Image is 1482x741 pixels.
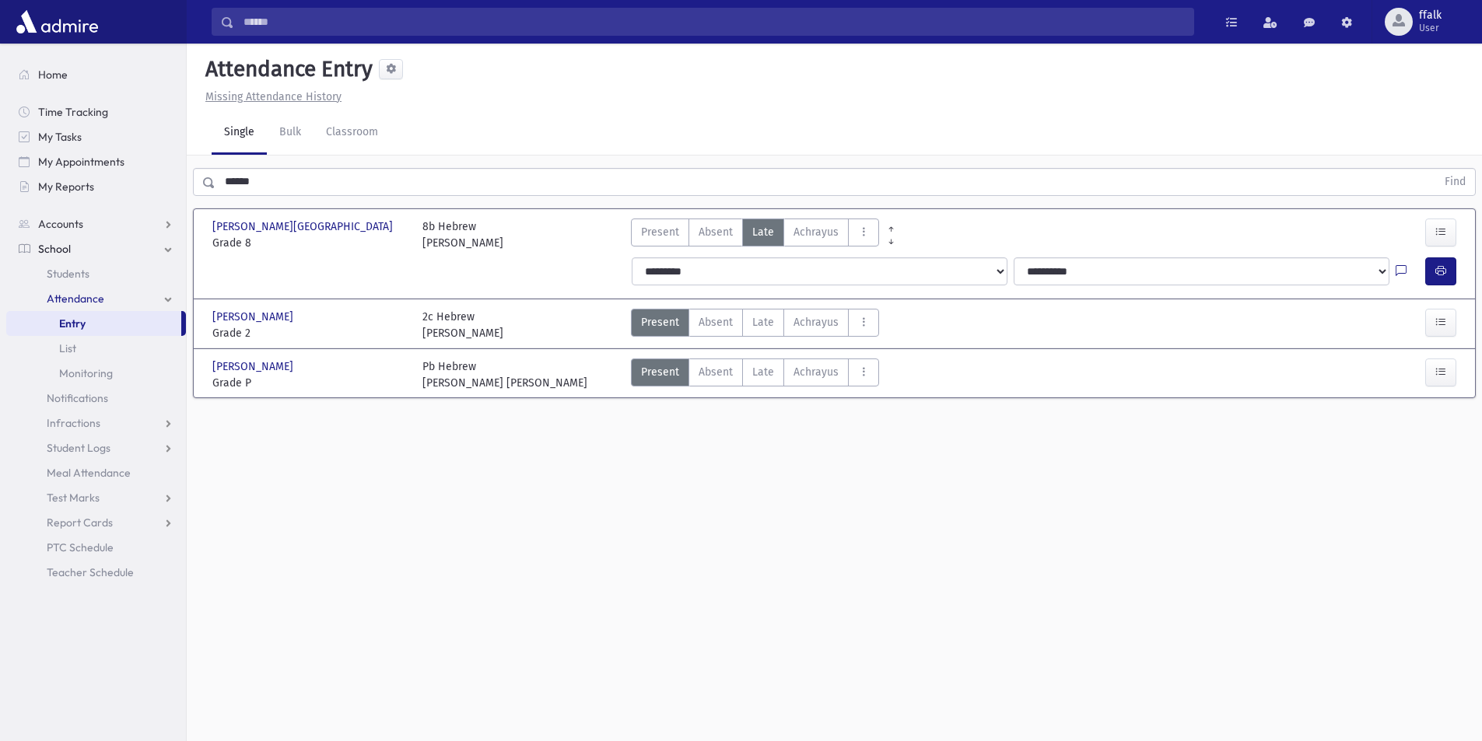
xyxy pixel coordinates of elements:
[1419,22,1442,34] span: User
[422,218,503,251] div: 8b Hebrew [PERSON_NAME]
[631,358,879,391] div: AttTypes
[47,516,113,530] span: Report Cards
[267,111,314,155] a: Bulk
[38,217,83,231] span: Accounts
[6,411,186,435] a: Infractions
[6,535,186,560] a: PTC Schedule
[6,510,186,535] a: Report Cards
[47,565,134,579] span: Teacher Schedule
[47,540,114,554] span: PTC Schedule
[6,149,186,174] a: My Appointments
[752,364,774,380] span: Late
[6,336,186,361] a: List
[1419,9,1442,22] span: ffalk
[199,90,342,103] a: Missing Attendance History
[6,174,186,199] a: My Reports
[234,8,1193,36] input: Search
[12,6,102,37] img: AdmirePro
[212,375,407,391] span: Grade P
[641,364,679,380] span: Present
[38,155,124,169] span: My Appointments
[6,460,186,485] a: Meal Attendance
[47,416,100,430] span: Infractions
[641,224,679,240] span: Present
[752,314,774,330] span: Late
[212,358,296,375] span: [PERSON_NAME]
[6,100,186,124] a: Time Tracking
[6,435,186,460] a: Student Logs
[752,224,774,240] span: Late
[6,485,186,510] a: Test Marks
[212,235,407,251] span: Grade 8
[794,314,839,330] span: Achrayus
[314,111,391,155] a: Classroom
[794,364,839,380] span: Achrayus
[631,218,879,251] div: AttTypes
[6,386,186,411] a: Notifications
[699,224,733,240] span: Absent
[6,211,186,236] a: Accounts
[794,224,839,240] span: Achrayus
[6,560,186,585] a: Teacher Schedule
[699,314,733,330] span: Absent
[6,62,186,87] a: Home
[47,391,108,405] span: Notifications
[38,130,82,144] span: My Tasks
[199,56,373,82] h5: Attendance Entry
[6,124,186,149] a: My Tasks
[422,358,587,391] div: Pb Hebrew [PERSON_NAME] [PERSON_NAME]
[631,309,879,341] div: AttTypes
[47,441,110,455] span: Student Logs
[38,242,71,256] span: School
[212,309,296,325] span: [PERSON_NAME]
[47,466,131,480] span: Meal Attendance
[6,236,186,261] a: School
[59,341,76,355] span: List
[422,309,503,341] div: 2c Hebrew [PERSON_NAME]
[38,180,94,194] span: My Reports
[38,68,68,82] span: Home
[38,105,108,119] span: Time Tracking
[1435,169,1475,195] button: Find
[6,261,186,286] a: Students
[205,90,342,103] u: Missing Attendance History
[6,311,181,336] a: Entry
[47,292,104,306] span: Attendance
[212,218,396,235] span: [PERSON_NAME][GEOGRAPHIC_DATA]
[641,314,679,330] span: Present
[6,361,186,386] a: Monitoring
[6,286,186,311] a: Attendance
[212,325,407,341] span: Grade 2
[699,364,733,380] span: Absent
[59,366,113,380] span: Monitoring
[47,267,89,281] span: Students
[59,316,86,330] span: Entry
[47,491,100,505] span: Test Marks
[212,111,267,155] a: Single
